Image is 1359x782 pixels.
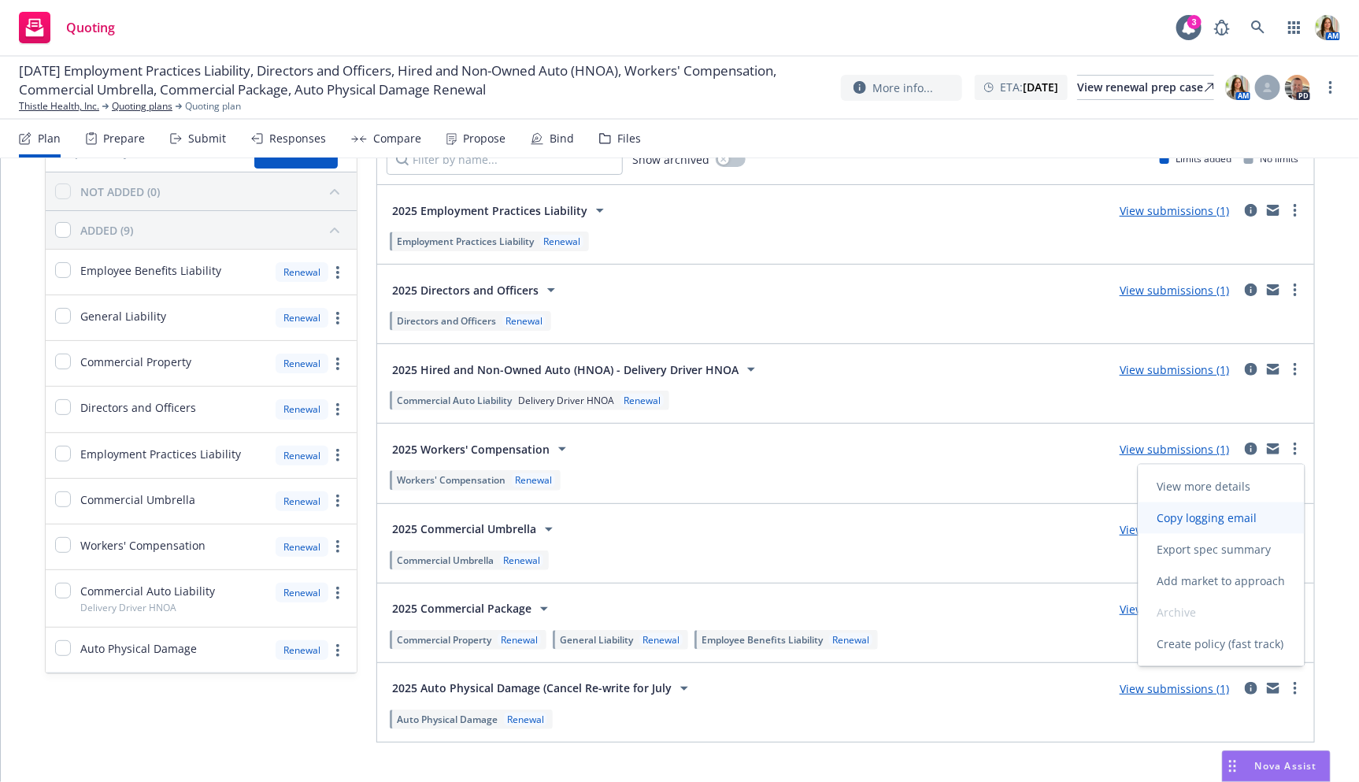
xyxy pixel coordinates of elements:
[1225,75,1250,100] img: photo
[276,640,328,660] div: Renewal
[397,633,491,647] span: Commercial Property
[80,183,160,200] div: NOT ADDED (0)
[841,75,962,101] button: More info...
[617,132,641,145] div: Files
[872,80,933,96] span: More info...
[1120,681,1229,696] a: View submissions (1)
[276,446,328,465] div: Renewal
[1187,15,1202,29] div: 3
[829,633,872,647] div: Renewal
[1139,573,1305,588] span: Add market to approach
[328,641,347,660] a: more
[392,680,672,696] span: 2025 Auto Physical Damage (Cancel Re-write for July
[702,633,823,647] span: Employee Benefits Liability
[80,640,197,657] span: Auto Physical Damage
[1255,759,1317,773] span: Nova Assist
[498,633,541,647] div: Renewal
[1315,15,1340,40] img: photo
[328,446,347,465] a: more
[80,399,196,416] span: Directors and Officers
[328,537,347,556] a: more
[1286,439,1305,458] a: more
[1285,75,1310,100] img: photo
[1000,79,1058,95] span: ETA :
[80,354,191,370] span: Commercial Property
[1286,360,1305,379] a: more
[397,394,512,407] span: Commercial Auto Liability
[80,179,347,204] button: NOT ADDED (0)
[80,537,206,554] span: Workers' Compensation
[276,354,328,373] div: Renewal
[1139,636,1303,651] span: Create policy (fast track)
[328,584,347,602] a: more
[269,132,326,145] div: Responses
[1120,522,1229,537] a: View submissions (1)
[66,21,115,34] span: Quoting
[19,61,828,99] span: [DATE] Employment Practices Liability, Directors and Officers, Hired and Non-Owned Auto (HNOA), W...
[80,308,166,324] span: General Liability
[512,473,555,487] div: Renewal
[392,521,536,537] span: 2025 Commercial Umbrella
[387,433,577,465] button: 2025 Workers' Compensation
[392,441,550,458] span: 2025 Workers' Compensation
[185,99,241,113] span: Quoting plan
[540,235,583,248] div: Renewal
[328,354,347,373] a: more
[1077,75,1214,100] a: View renewal prep case
[1264,280,1283,299] a: mail
[38,132,61,145] div: Plan
[1286,280,1305,299] a: more
[1120,362,1229,377] a: View submissions (1)
[276,308,328,328] div: Renewal
[80,601,176,614] span: Delivery Driver HNOA
[13,6,121,50] a: Quoting
[397,473,505,487] span: Workers' Compensation
[1120,442,1229,457] a: View submissions (1)
[1242,439,1261,458] a: circleInformation
[1242,280,1261,299] a: circleInformation
[639,633,683,647] div: Renewal
[500,554,543,567] div: Renewal
[80,491,195,508] span: Commercial Umbrella
[392,202,587,219] span: 2025 Employment Practices Liability
[1321,78,1340,97] a: more
[1222,750,1331,782] button: Nova Assist
[328,400,347,419] a: more
[1139,479,1270,494] span: View more details
[188,132,226,145] div: Submit
[387,513,564,545] button: 2025 Commercial Umbrella
[387,354,766,385] button: 2025 Hired and Non-Owned Auto (HNOA) - Delivery Driver HNOA
[1120,602,1229,617] a: View submissions (1)
[276,491,328,511] div: Renewal
[1242,679,1261,698] a: circleInformation
[1264,201,1283,220] a: mail
[1139,510,1276,525] span: Copy logging email
[463,132,505,145] div: Propose
[397,554,494,567] span: Commercial Umbrella
[328,263,347,282] a: more
[1242,201,1261,220] a: circleInformation
[112,99,172,113] a: Quoting plans
[518,394,614,407] span: Delivery Driver HNOA
[1120,203,1229,218] a: View submissions (1)
[387,195,615,226] button: 2025 Employment Practices Liability
[80,446,241,462] span: Employment Practices Liability
[276,399,328,419] div: Renewal
[1264,679,1283,698] a: mail
[632,151,709,168] span: Show archived
[1160,152,1231,165] div: Limits added
[19,99,99,113] a: Thistle Health, Inc.
[80,583,215,599] span: Commercial Auto Liability
[80,262,221,279] span: Employee Benefits Liability
[387,274,566,306] button: 2025 Directors and Officers
[387,143,623,175] input: Filter by name...
[1139,542,1290,557] span: Export spec summary
[1077,76,1214,99] div: View renewal prep case
[387,593,559,624] button: 2025 Commercial Package
[328,491,347,510] a: more
[1139,605,1216,620] span: Archive
[276,262,328,282] div: Renewal
[397,713,498,726] span: Auto Physical Damage
[1120,283,1229,298] a: View submissions (1)
[276,583,328,602] div: Renewal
